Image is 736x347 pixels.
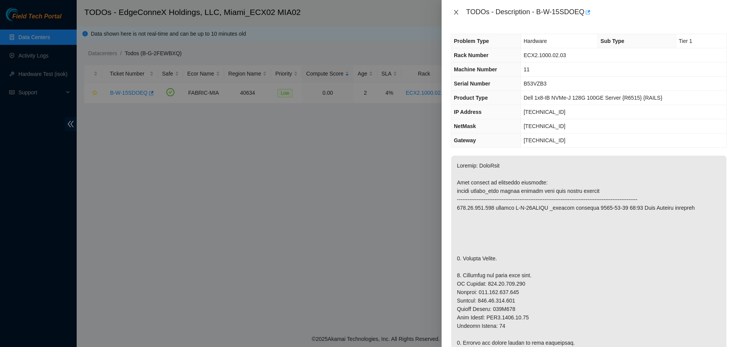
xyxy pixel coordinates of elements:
button: Close [451,9,462,16]
span: [TECHNICAL_ID] [524,109,565,115]
div: TODOs - Description - B-W-15SDOEQ [466,6,727,18]
span: close [453,9,459,15]
span: Product Type [454,95,488,101]
span: [TECHNICAL_ID] [524,123,565,129]
span: Tier 1 [679,38,692,44]
span: Problem Type [454,38,489,44]
span: 11 [524,66,530,72]
span: Sub Type [601,38,624,44]
span: ECX2.1000.02.03 [524,52,566,58]
span: Dell 1x8-IB NVMe-J 128G 100GE Server {R6515} {RAILS} [524,95,662,101]
span: NetMask [454,123,476,129]
span: [TECHNICAL_ID] [524,137,565,143]
span: B53VZB3 [524,81,547,87]
span: IP Address [454,109,481,115]
span: Rack Number [454,52,488,58]
span: Hardware [524,38,547,44]
span: Serial Number [454,81,490,87]
span: Machine Number [454,66,497,72]
span: Gateway [454,137,476,143]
